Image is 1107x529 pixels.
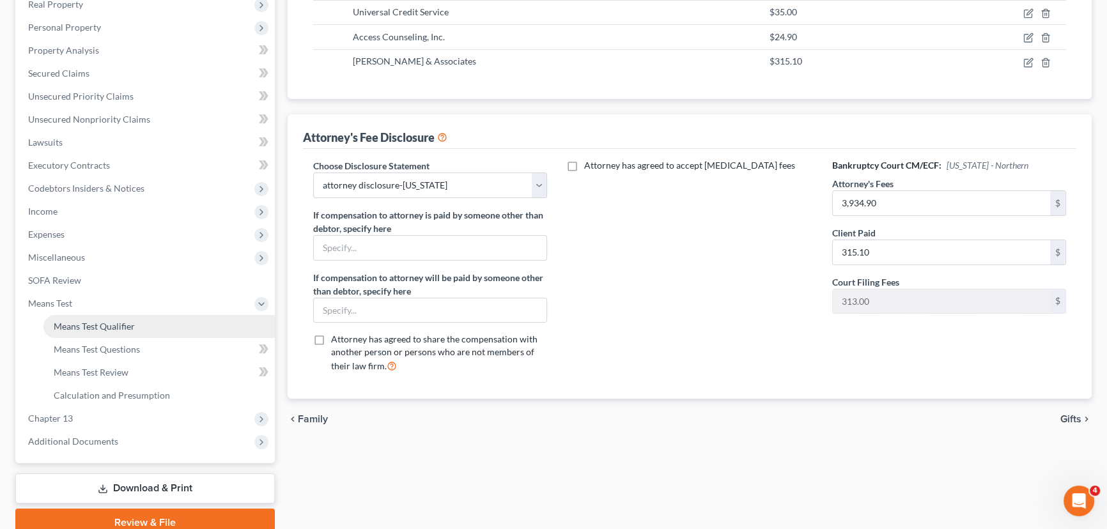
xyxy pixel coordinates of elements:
span: Access Counseling, Inc. [353,31,445,42]
span: Income [28,206,58,217]
span: Property Analysis [28,45,99,56]
div: $ [1050,289,1065,314]
a: SOFA Review [18,269,275,292]
span: [US_STATE] - Northern [947,160,1028,171]
span: Personal Property [28,22,101,33]
a: Means Test Review [43,361,275,384]
i: chevron_right [1081,414,1092,424]
span: Executory Contracts [28,160,110,171]
a: Means Test Questions [43,338,275,361]
span: Codebtors Insiders & Notices [28,183,144,194]
iframe: Intercom live chat [1064,486,1094,516]
label: If compensation to attorney will be paid by someone other than debtor, specify here [313,271,547,298]
span: Unsecured Nonpriority Claims [28,114,150,125]
input: Specify... [314,298,546,323]
span: Expenses [28,229,65,240]
span: Unsecured Priority Claims [28,91,134,102]
a: Secured Claims [18,62,275,85]
a: Unsecured Priority Claims [18,85,275,108]
span: Additional Documents [28,436,118,447]
label: Court Filing Fees [832,275,899,289]
a: Download & Print [15,473,275,503]
label: Choose Disclosure Statement [313,159,430,172]
span: Calculation and Presumption [54,390,170,401]
label: Attorney's Fees [832,177,894,190]
button: Gifts chevron_right [1060,414,1092,424]
button: chevron_left Family [288,414,328,424]
label: If compensation to attorney is paid by someone other than debtor, specify here [313,208,547,235]
span: Gifts [1060,414,1081,424]
span: Means Test Qualifier [54,321,135,332]
h6: Bankruptcy Court CM/ECF: [832,159,1066,172]
span: Attorney has agreed to share the compensation with another person or persons who are not members ... [331,333,538,371]
span: Means Test [28,298,72,309]
span: $35.00 [770,6,797,17]
span: Lawsuits [28,137,63,148]
span: Miscellaneous [28,252,85,263]
span: Family [298,414,328,424]
span: [PERSON_NAME] & Associates [353,56,476,66]
input: 0.00 [833,289,1050,314]
input: 0.00 [833,240,1050,264]
span: $315.10 [770,56,802,66]
span: Universal Credit Service [353,6,449,17]
a: Unsecured Nonpriority Claims [18,108,275,131]
span: Chapter 13 [28,413,73,424]
span: Attorney has agreed to accept [MEDICAL_DATA] fees [584,160,795,171]
input: Specify... [314,236,546,260]
span: 4 [1090,486,1100,496]
div: Attorney's Fee Disclosure [303,130,447,145]
span: $24.90 [770,31,797,42]
a: Executory Contracts [18,154,275,177]
span: Means Test Questions [54,344,140,355]
i: chevron_left [288,414,298,424]
span: SOFA Review [28,275,81,286]
div: $ [1050,191,1065,215]
span: Secured Claims [28,68,89,79]
a: Calculation and Presumption [43,384,275,407]
div: $ [1050,240,1065,264]
input: 0.00 [833,191,1050,215]
a: Property Analysis [18,39,275,62]
label: Client Paid [832,226,876,240]
span: Means Test Review [54,367,128,378]
a: Lawsuits [18,131,275,154]
a: Means Test Qualifier [43,315,275,338]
